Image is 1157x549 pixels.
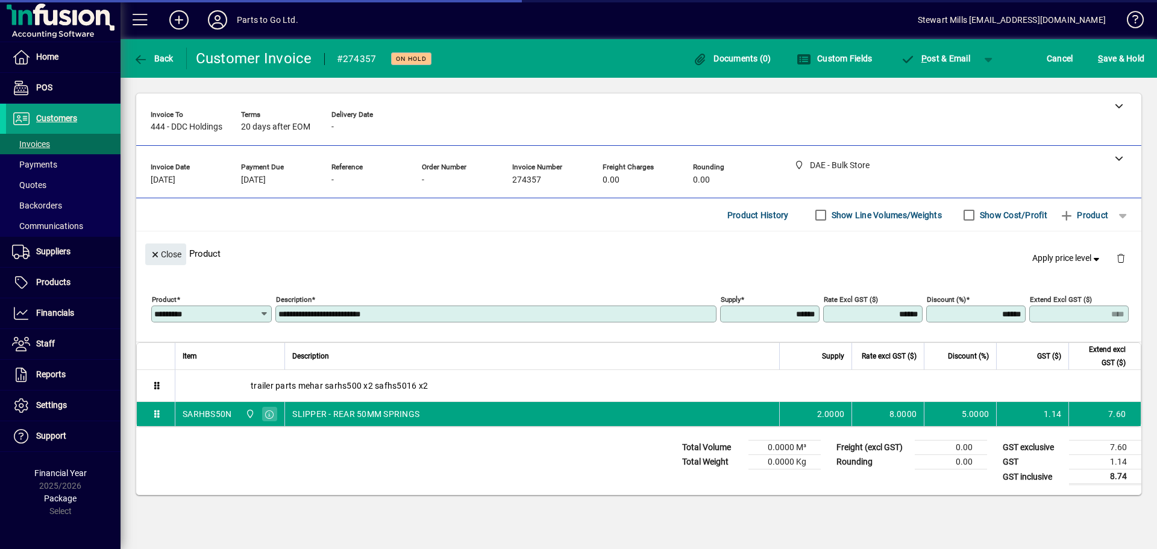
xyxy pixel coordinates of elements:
span: Product History [727,205,789,225]
span: Item [183,350,197,363]
span: 444 - DDC Holdings [151,122,222,132]
td: 7.60 [1068,402,1141,426]
span: - [331,175,334,185]
label: Show Line Volumes/Weights [829,209,942,221]
span: - [331,122,334,132]
span: Customers [36,113,77,123]
mat-label: Rate excl GST ($) [824,295,878,304]
td: Total Volume [676,441,748,455]
mat-label: Description [276,295,312,304]
span: - [422,175,424,185]
span: Home [36,52,58,61]
span: Cancel [1047,49,1073,68]
span: Rate excl GST ($) [862,350,917,363]
span: Payments [12,160,57,169]
a: Support [6,421,121,451]
a: Quotes [6,175,121,195]
span: DAE - Bulk Store [242,407,256,421]
mat-label: Supply [721,295,741,304]
td: 0.00 [915,455,987,469]
span: Financials [36,308,74,318]
a: POS [6,73,121,103]
span: Extend excl GST ($) [1076,343,1126,369]
span: Staff [36,339,55,348]
a: Financials [6,298,121,328]
span: Apply price level [1032,252,1102,265]
td: GST inclusive [997,469,1069,485]
span: POS [36,83,52,92]
span: Backorders [12,201,62,210]
button: Profile [198,9,237,31]
span: Reports [36,369,66,379]
a: Products [6,268,121,298]
span: SLIPPER - REAR 50MM SPRINGS [292,408,419,420]
span: ost & Email [900,54,970,63]
a: Settings [6,391,121,421]
span: GST ($) [1037,350,1061,363]
button: Close [145,243,186,265]
span: Custom Fields [797,54,873,63]
button: Apply price level [1027,248,1107,269]
app-page-header-button: Delete [1106,253,1135,263]
button: Back [130,48,177,69]
span: On hold [396,55,427,63]
span: Invoices [12,139,50,149]
span: Suppliers [36,246,71,256]
a: Knowledge Base [1118,2,1142,42]
a: Payments [6,154,121,175]
button: Cancel [1044,48,1076,69]
app-page-header-button: Close [142,248,189,259]
td: 1.14 [996,402,1068,426]
td: 0.0000 M³ [748,441,821,455]
span: ave & Hold [1098,49,1144,68]
td: 1.14 [1069,455,1141,469]
span: 20 days after EOM [241,122,310,132]
a: Staff [6,329,121,359]
a: Communications [6,216,121,236]
span: 274357 [512,175,541,185]
td: 0.00 [915,441,987,455]
td: Total Weight [676,455,748,469]
span: Quotes [12,180,46,190]
td: 5.0000 [924,402,996,426]
span: Support [36,431,66,441]
div: 8.0000 [859,408,917,420]
span: P [921,54,927,63]
span: 0.00 [603,175,619,185]
a: Reports [6,360,121,390]
span: Description [292,350,329,363]
a: Invoices [6,134,121,154]
span: Financial Year [34,468,87,478]
span: Back [133,54,174,63]
div: Customer Invoice [196,49,312,68]
span: S [1098,54,1103,63]
span: [DATE] [151,175,175,185]
td: GST exclusive [997,441,1069,455]
button: Delete [1106,243,1135,272]
span: Product [1059,205,1108,225]
mat-label: Discount (%) [927,295,966,304]
div: trailer parts mehar sarhs500 x2 safhs5016 x2 [175,370,1141,401]
button: Product History [723,204,794,226]
mat-label: Extend excl GST ($) [1030,295,1092,304]
span: Discount (%) [948,350,989,363]
button: Product [1053,204,1114,226]
label: Show Cost/Profit [977,209,1047,221]
span: 2.0000 [817,408,845,420]
span: Communications [12,221,83,231]
button: Documents (0) [690,48,774,69]
a: Suppliers [6,237,121,267]
td: Rounding [830,455,915,469]
td: 8.74 [1069,469,1141,485]
td: GST [997,455,1069,469]
span: Package [44,494,77,503]
div: #274357 [337,49,377,69]
div: Stewart Mills [EMAIL_ADDRESS][DOMAIN_NAME] [918,10,1106,30]
button: Custom Fields [794,48,876,69]
a: Home [6,42,121,72]
span: Close [150,245,181,265]
button: Add [160,9,198,31]
td: 7.60 [1069,441,1141,455]
span: Products [36,277,71,287]
mat-label: Product [152,295,177,304]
